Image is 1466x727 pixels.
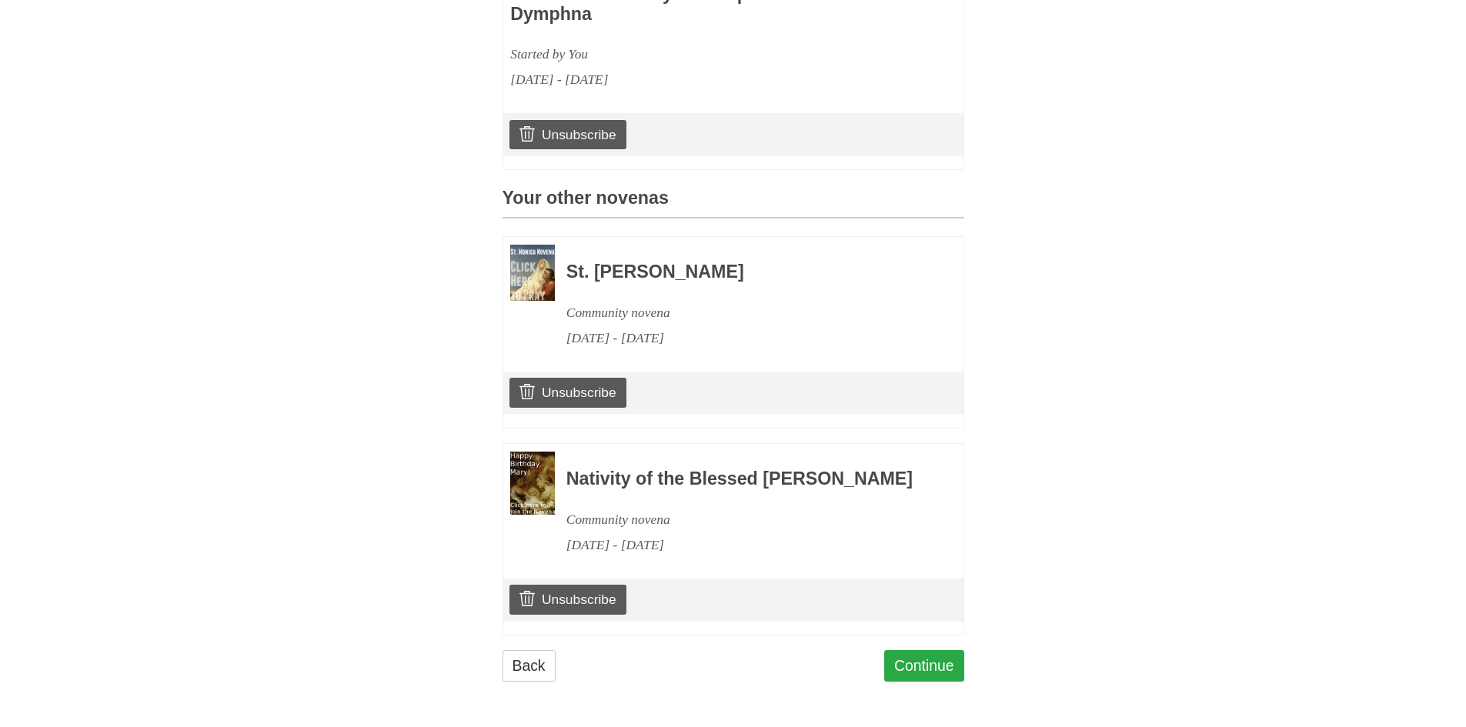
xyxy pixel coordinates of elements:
[510,42,866,67] div: Started by You
[566,532,922,558] div: [DATE] - [DATE]
[566,469,922,489] h3: Nativity of the Blessed [PERSON_NAME]
[566,325,922,351] div: [DATE] - [DATE]
[510,245,555,301] img: Novena image
[566,262,922,282] h3: St. [PERSON_NAME]
[509,378,626,407] a: Unsubscribe
[509,585,626,614] a: Unsubscribe
[510,452,555,515] img: Novena image
[510,67,866,92] div: [DATE] - [DATE]
[503,188,964,218] h3: Your other novenas
[566,507,922,532] div: Community novena
[503,650,556,682] a: Back
[509,120,626,149] a: Unsubscribe
[566,300,922,325] div: Community novena
[884,650,964,682] a: Continue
